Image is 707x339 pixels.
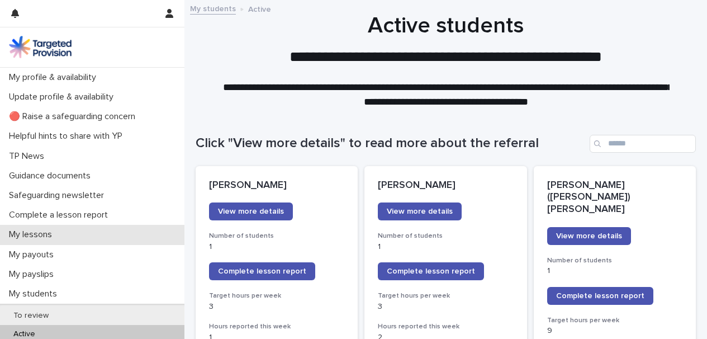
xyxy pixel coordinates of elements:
h3: Number of students [547,256,682,265]
p: My profile & availability [4,72,105,83]
p: 1 [547,266,682,276]
h3: Number of students [209,232,344,241]
span: Complete lesson report [556,292,644,300]
h3: Target hours per week [209,291,344,300]
input: Search [590,135,696,153]
p: [PERSON_NAME] [209,180,344,192]
p: Active [4,329,44,339]
p: Safeguarding newsletter [4,190,113,201]
h3: Target hours per week [547,316,682,325]
p: Update profile & availability [4,92,122,102]
p: My students [4,289,66,299]
p: 9 [547,326,682,336]
h3: Number of students [378,232,513,241]
p: Guidance documents [4,171,99,181]
img: M5nRWzHhSzIhMunXDL62 [9,36,72,58]
span: View more details [556,232,622,240]
p: Complete a lesson report [4,210,117,220]
p: 1 [378,242,513,252]
a: Complete lesson report [547,287,653,305]
a: View more details [547,227,631,245]
span: Complete lesson report [218,267,306,275]
h1: Active students [196,12,696,39]
p: 🔴 Raise a safeguarding concern [4,111,144,122]
a: Complete lesson report [209,262,315,280]
p: [PERSON_NAME] ([PERSON_NAME]) [PERSON_NAME] [547,180,682,216]
a: View more details [378,203,462,220]
a: View more details [209,203,293,220]
p: [PERSON_NAME] [378,180,513,192]
p: My payouts [4,249,63,260]
p: TP News [4,151,53,162]
h1: Click "View more details" to read more about the referral [196,135,585,152]
h3: Hours reported this week [209,322,344,331]
p: 3 [209,302,344,312]
h3: Target hours per week [378,291,513,300]
a: Complete lesson report [378,262,484,280]
span: Complete lesson report [387,267,475,275]
span: View more details [387,208,453,215]
p: 3 [378,302,513,312]
a: My students [190,2,236,15]
p: To review [4,311,58,321]
p: 1 [209,242,344,252]
p: My payslips [4,269,63,280]
p: Active [248,2,271,15]
p: Helpful hints to share with YP [4,131,131,142]
span: View more details [218,208,284,215]
h3: Hours reported this week [378,322,513,331]
p: My lessons [4,229,61,240]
